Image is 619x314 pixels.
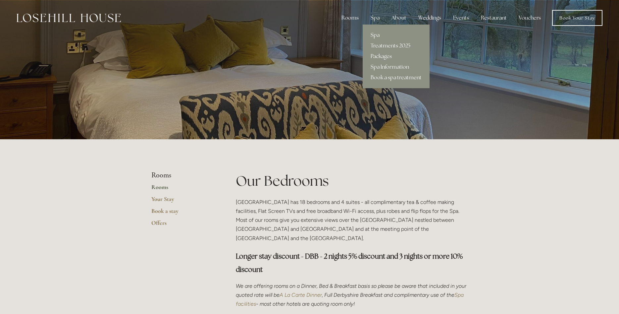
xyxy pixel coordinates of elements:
[280,292,322,298] a: A La Carte Dinner
[151,219,215,231] a: Offers
[151,183,215,195] a: Rooms
[336,11,364,25] div: Rooms
[151,171,215,180] li: Rooms
[17,14,121,22] img: Losehill House
[256,301,355,307] em: - most other hotels are quoting room only!
[322,292,454,298] em: , Full Derbyshire Breakfast and complimentary use of the
[365,11,385,25] div: Spa
[236,283,468,298] em: We are offering rooms on a Dinner, Bed & Breakfast basis so please be aware that included in your...
[151,195,215,207] a: Your Stay
[236,198,468,243] p: [GEOGRAPHIC_DATA] has 18 bedrooms and 4 suites - all complimentary tea & coffee making facilities...
[236,171,468,191] h1: Our Bedrooms
[476,11,512,25] div: Restaurant
[151,207,215,219] a: Book a stay
[448,11,474,25] div: Events
[363,40,430,51] a: Treatments 2025
[513,11,546,25] a: Vouchers
[413,11,446,25] div: Weddings
[363,72,430,83] a: Book a spa treatment
[363,51,430,62] a: Packages
[363,30,430,40] a: Spa
[386,11,412,25] div: About
[236,252,464,274] strong: Longer stay discount - DBB - 2 nights 5% discount and 3 nights or more 10% discount
[363,62,430,72] a: Spa Information
[552,10,602,26] a: Book Your Stay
